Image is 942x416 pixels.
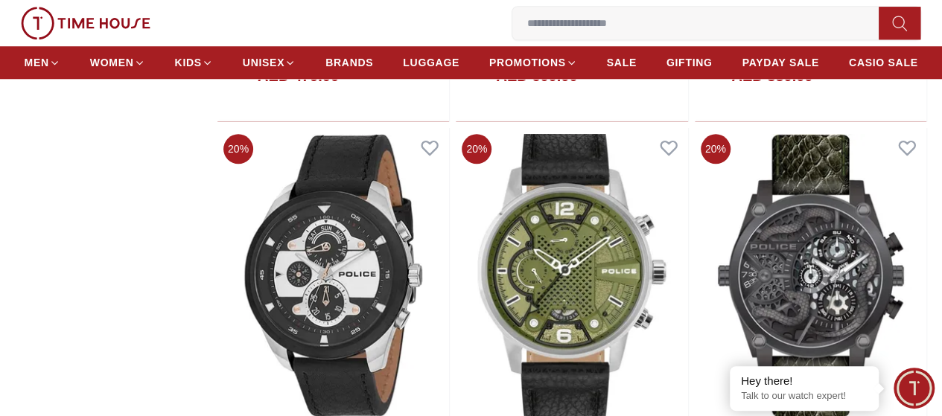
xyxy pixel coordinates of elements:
span: MEN [25,55,49,70]
a: WOMEN [90,49,145,76]
span: 20 % [223,134,253,164]
a: GIFTING [666,49,713,76]
a: UNISEX [243,49,296,76]
a: PAYDAY SALE [742,49,818,76]
span: LUGGAGE [403,55,459,70]
a: PROMOTIONS [489,49,577,76]
span: WOMEN [90,55,134,70]
span: GIFTING [666,55,713,70]
div: Hey there! [741,374,868,388]
a: CASIO SALE [849,49,918,76]
span: KIDS [175,55,202,70]
span: BRANDS [325,55,373,70]
p: Talk to our watch expert! [741,390,868,403]
span: PROMOTIONS [489,55,566,70]
span: PAYDAY SALE [742,55,818,70]
span: 20 % [701,134,731,164]
img: ... [21,7,150,39]
div: Chat Widget [894,368,935,409]
a: LUGGAGE [403,49,459,76]
span: UNISEX [243,55,284,70]
span: SALE [607,55,637,70]
span: 20 % [462,134,491,164]
a: BRANDS [325,49,373,76]
span: CASIO SALE [849,55,918,70]
a: KIDS [175,49,213,76]
a: MEN [25,49,60,76]
a: SALE [607,49,637,76]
